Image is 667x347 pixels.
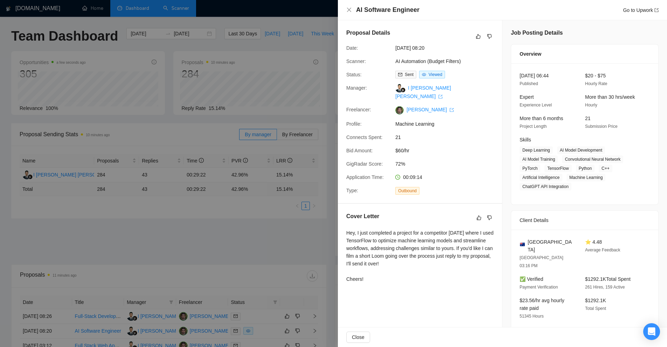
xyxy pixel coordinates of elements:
span: Overview [520,50,541,58]
span: dislike [487,215,492,221]
span: Machine Learning [395,120,500,128]
h4: AI Software Engineer [356,6,419,14]
span: export [654,8,659,12]
a: [PERSON_NAME] export [407,107,454,112]
span: Project Length [520,124,547,129]
span: Outbound [395,187,419,195]
a: I [PERSON_NAME] [PERSON_NAME] export [395,85,451,99]
span: C++ [599,165,612,172]
span: More than 30 hrs/week [585,94,635,100]
span: AI Model Development [557,146,605,154]
img: gigradar-bm.png [401,88,405,92]
span: like [476,34,481,39]
span: Freelancer: [346,107,371,112]
span: Deep Learning [520,146,553,154]
span: $23.56/hr avg hourly rate paid [520,298,564,311]
h5: Job Posting Details [511,29,563,37]
span: Average Feedback [585,248,620,252]
span: Skills [520,137,531,143]
button: dislike [485,214,494,222]
span: 51345 Hours [520,314,544,319]
span: dislike [487,34,492,39]
span: [GEOGRAPHIC_DATA] [528,238,574,254]
span: Application Time: [346,174,384,180]
span: AI Model Training [520,155,558,163]
span: Experience Level [520,103,552,107]
span: Manager: [346,85,367,91]
span: ⭐ 4.48 [585,239,602,245]
span: Convolutional Neural Network [562,155,623,163]
span: Viewed [429,72,442,77]
span: [GEOGRAPHIC_DATA] 03:16 PM [520,255,563,268]
span: [DATE] 08:20 [395,44,500,52]
span: Hourly Rate [585,81,607,86]
span: Submission Price [585,124,618,129]
span: Artificial Intelligence [520,174,562,181]
span: close [346,7,352,13]
span: Sent [405,72,414,77]
span: Close [352,333,364,341]
span: $60/hr [395,147,500,154]
span: clock-circle [395,175,400,180]
h5: Proposal Details [346,29,390,37]
div: Client Details [520,211,650,230]
span: 00:09:14 [403,174,422,180]
span: 21 [395,133,500,141]
span: Profile: [346,121,362,127]
span: ✅ Verified [520,276,543,282]
span: mail [398,72,402,77]
span: like [477,215,481,221]
a: AI Automation (Budget Filters) [395,58,461,64]
img: c1cPalOImnYouGUwqAjd6nDruuAkmdSdKVPLvW4FFdSxgng5qOcTHr4cauHYGnNaj5 [395,106,404,114]
span: PyTorch [520,165,540,172]
span: 21 [585,116,591,121]
div: Open Intercom Messenger [643,323,660,340]
button: dislike [485,32,494,41]
span: Date: [346,45,358,51]
span: $20 - $75 [585,73,606,78]
span: Machine Learning [567,174,605,181]
span: Status: [346,72,362,77]
span: Hourly [585,103,597,107]
span: Connects Spent: [346,134,383,140]
span: Published [520,81,538,86]
span: 72% [395,160,500,168]
img: 🇦🇺 [520,242,525,247]
a: Go to Upworkexport [623,7,659,13]
span: 261 Hires, 159 Active [585,285,625,290]
button: like [475,214,483,222]
button: Close [346,332,370,343]
span: eye [422,72,426,77]
span: ChatGPT API Integration [520,183,571,190]
span: Type: [346,188,358,193]
span: Expert [520,94,534,100]
span: More than 6 months [520,116,563,121]
span: Python [576,165,595,172]
button: like [474,32,482,41]
span: export [438,95,443,99]
span: Payment Verification [520,285,558,290]
span: Scanner: [346,58,366,64]
span: $1292.1K Total Spent [585,276,631,282]
span: GigRadar Score: [346,161,383,167]
h5: Cover Letter [346,212,379,221]
span: Bid Amount: [346,148,373,153]
span: $1292.1K [585,298,606,303]
button: Close [346,7,352,13]
div: Hey, I just completed a project for a competitor [DATE] where I used TensorFlow to optimize machi... [346,229,494,283]
span: Total Spent [585,306,606,311]
span: [DATE] 06:44 [520,73,549,78]
span: TensorFlow [544,165,571,172]
span: export [450,108,454,112]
